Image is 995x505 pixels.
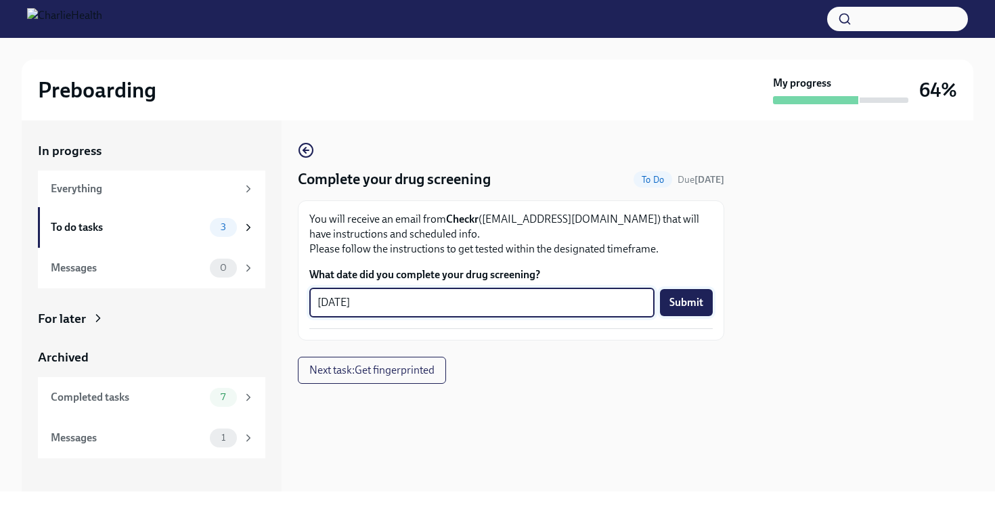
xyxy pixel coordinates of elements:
strong: My progress [773,76,831,91]
span: 1 [213,433,234,443]
button: Next task:Get fingerprinted [298,357,446,384]
span: To Do [634,175,672,185]
a: Archived [38,349,265,366]
img: CharlieHealth [27,8,102,30]
strong: [DATE] [694,174,724,185]
h4: Complete your drug screening [298,169,491,190]
div: Completed tasks [51,390,204,405]
strong: Checkr [446,213,479,225]
h2: Preboarding [38,76,156,104]
a: To do tasks3 [38,207,265,248]
label: What date did you complete your drug screening? [309,267,713,282]
a: For later [38,310,265,328]
a: Completed tasks7 [38,377,265,418]
span: 3 [213,222,234,232]
h3: 64% [919,78,957,102]
button: Submit [660,289,713,316]
p: You will receive an email from ([EMAIL_ADDRESS][DOMAIN_NAME]) that will have instructions and sch... [309,212,713,257]
span: Due [678,174,724,185]
div: Everything [51,181,237,196]
a: Messages0 [38,248,265,288]
span: Submit [669,296,703,309]
span: August 22nd, 2025 08:00 [678,173,724,186]
div: For later [38,310,86,328]
span: 7 [213,392,234,402]
span: 0 [212,263,235,273]
span: Next task : Get fingerprinted [309,364,435,377]
div: Messages [51,261,204,276]
div: Messages [51,431,204,445]
a: In progress [38,142,265,160]
a: Messages1 [38,418,265,458]
div: To do tasks [51,220,204,235]
a: Everything [38,171,265,207]
textarea: [DATE] [317,294,646,311]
